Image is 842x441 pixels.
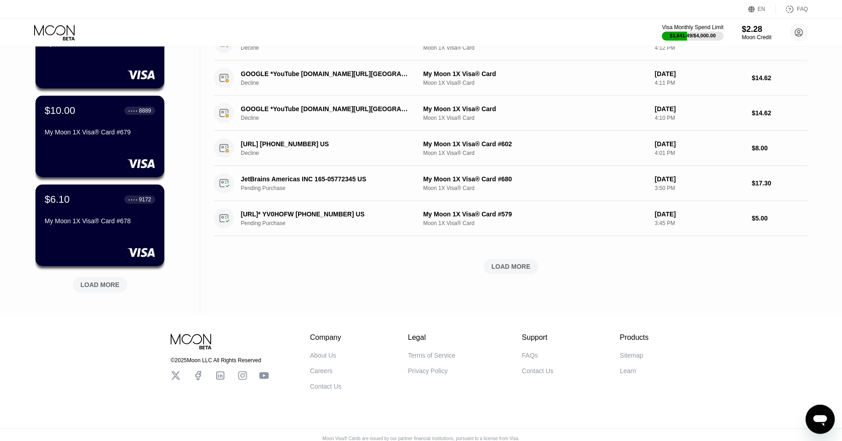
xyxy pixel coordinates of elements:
[655,175,745,183] div: [DATE]
[310,367,333,374] div: Careers
[620,333,649,342] div: Products
[214,166,808,201] div: JetBrains Americas INC 165-05772345 USPending PurchaseMy Moon 1X Visa® Card #680Moon 1X Visa® Car...
[752,74,808,82] div: $14.62
[742,25,771,34] div: $2.28
[655,80,745,86] div: 4:11 PM
[655,150,745,156] div: 4:01 PM
[522,352,538,359] div: FAQs
[662,24,723,31] div: Visa Monthly Spend Limit
[315,436,527,441] div: Moon Visa® Cards are issued by our partner financial institutions, pursuant to a license from Visa.
[758,6,766,12] div: EN
[423,80,648,86] div: Moon 1X Visa® Card
[310,383,341,390] div: Contact Us
[423,185,648,191] div: Moon 1X Visa® Card
[670,33,716,38] div: $1,641.49 / $4,000.00
[241,45,422,51] div: Decline
[423,115,648,121] div: Moon 1X Visa® Card
[81,281,120,289] div: LOAD MORE
[171,357,269,364] div: © 2025 Moon LLC All Rights Reserved
[655,115,745,121] div: 4:10 PM
[214,131,808,166] div: [URL] [PHONE_NUMBER] USDeclineMy Moon 1X Visa® Card #602Moon 1X Visa® Card[DATE]4:01 PM$8.00
[214,259,808,274] div: LOAD MORE
[752,109,808,117] div: $14.62
[423,140,648,148] div: My Moon 1X Visa® Card #602
[655,210,745,218] div: [DATE]
[423,105,648,113] div: My Moon 1X Visa® Card
[522,333,553,342] div: Support
[214,201,808,236] div: [URL]* YV0HOFW [PHONE_NUMBER] USPending PurchaseMy Moon 1X Visa® Card #579Moon 1X Visa® Card[DATE...
[522,367,553,374] div: Contact Us
[241,140,410,148] div: [URL] [PHONE_NUMBER] US
[655,105,745,113] div: [DATE]
[423,175,648,183] div: My Moon 1X Visa® Card #680
[752,215,808,222] div: $5.00
[241,105,410,113] div: GOOGLE *YouTube [DOMAIN_NAME][URL][GEOGRAPHIC_DATA]
[66,273,134,292] div: LOAD MORE
[408,352,455,359] div: Terms of Service
[423,70,648,77] div: My Moon 1X Visa® Card
[241,175,410,183] div: JetBrains Americas INC 165-05772345 US
[655,220,745,226] div: 3:45 PM
[241,185,422,191] div: Pending Purchase
[423,45,648,51] div: Moon 1X Visa® Card
[45,105,75,117] div: $10.00
[45,194,70,205] div: $6.10
[241,115,422,121] div: Decline
[139,108,151,114] div: 8889
[742,25,771,41] div: $2.28Moon Credit
[408,367,447,374] div: Privacy Policy
[776,5,808,14] div: FAQ
[128,109,137,112] div: ● ● ● ●
[423,150,648,156] div: Moon 1X Visa® Card
[620,367,636,374] div: Learn
[742,34,771,41] div: Moon Credit
[36,96,164,177] div: $10.00● ● ● ●8889My Moon 1X Visa® Card #679
[139,196,151,203] div: 9172
[655,45,745,51] div: 4:12 PM
[752,179,808,187] div: $17.30
[655,185,745,191] div: 3:50 PM
[45,217,155,225] div: My Moon 1X Visa® Card #678
[214,96,808,131] div: GOOGLE *YouTube [DOMAIN_NAME][URL][GEOGRAPHIC_DATA]DeclineMy Moon 1X Visa® CardMoon 1X Visa® Card...
[36,7,164,88] div: $98.01● ● ● ●9743My Moon 1X Visa® Card #680
[408,333,455,342] div: Legal
[620,352,643,359] div: Sitemap
[806,405,835,434] iframe: Button to launch messaging window
[214,61,808,96] div: GOOGLE *YouTube [DOMAIN_NAME][URL][GEOGRAPHIC_DATA]DeclineMy Moon 1X Visa® CardMoon 1X Visa® Card...
[423,210,648,218] div: My Moon 1X Visa® Card #579
[662,24,723,41] div: Visa Monthly Spend Limit$1,641.49/$4,000.00
[797,6,808,12] div: FAQ
[655,140,745,148] div: [DATE]
[748,5,776,14] div: EN
[310,352,336,359] div: About Us
[36,185,164,266] div: $6.10● ● ● ●9172My Moon 1X Visa® Card #678
[241,210,410,218] div: [URL]* YV0HOFW [PHONE_NUMBER] US
[492,262,531,271] div: LOAD MORE
[752,144,808,152] div: $8.00
[241,80,422,86] div: Decline
[45,128,155,136] div: My Moon 1X Visa® Card #679
[241,150,422,156] div: Decline
[655,70,745,77] div: [DATE]
[128,198,137,201] div: ● ● ● ●
[310,333,341,342] div: Company
[423,220,648,226] div: Moon 1X Visa® Card
[241,70,410,77] div: GOOGLE *YouTube [DOMAIN_NAME][URL][GEOGRAPHIC_DATA]
[241,220,422,226] div: Pending Purchase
